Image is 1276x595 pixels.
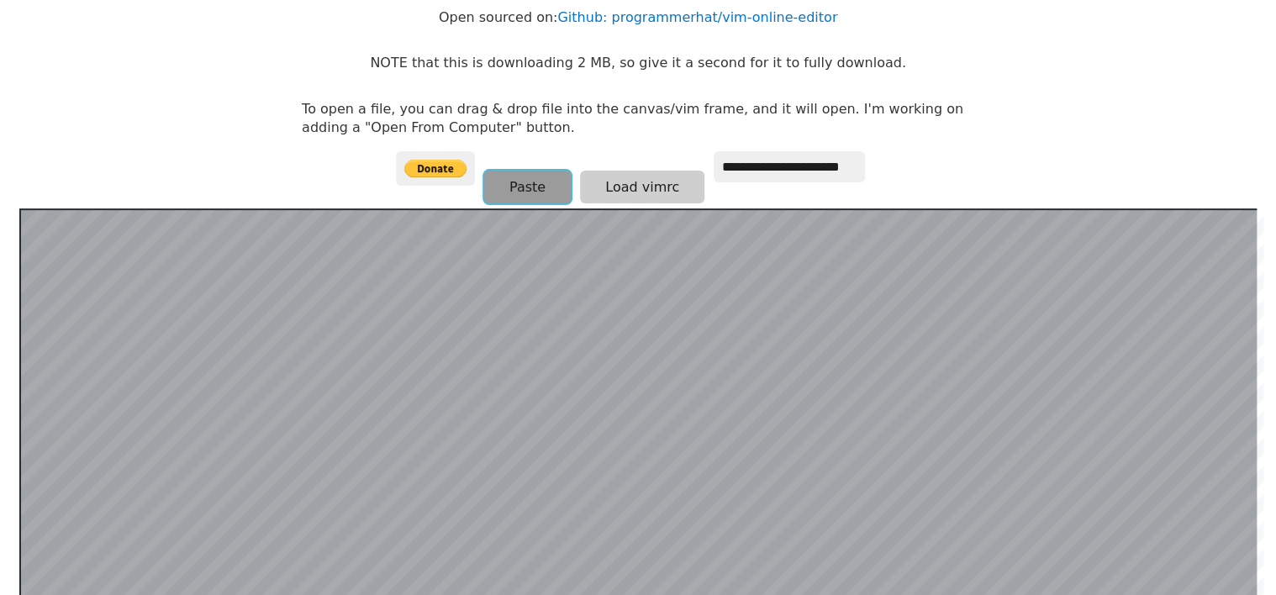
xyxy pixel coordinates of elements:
a: Github: programmerhat/vim-online-editor [557,9,837,25]
p: NOTE that this is downloading 2 MB, so give it a second for it to fully download. [370,54,905,72]
p: To open a file, you can drag & drop file into the canvas/vim frame, and it will open. I'm working... [302,100,974,138]
button: Paste [484,171,571,203]
button: Load vimrc [580,171,704,203]
p: Open sourced on: [439,8,837,27]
